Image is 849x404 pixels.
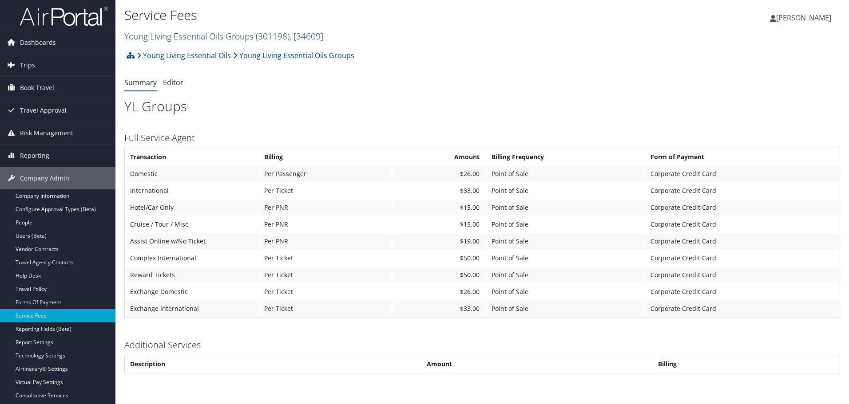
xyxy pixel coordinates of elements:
[126,216,259,232] td: Cruise / Tour / Misc
[393,267,487,283] td: $50.00
[126,183,259,199] td: International
[646,233,839,249] td: Corporate Credit Card
[393,149,487,165] th: Amount
[487,233,645,249] td: Point of Sale
[393,216,487,232] td: $15.00
[654,356,839,372] th: Billing
[487,284,645,300] td: Point of Sale
[393,166,487,182] td: $26.00
[124,97,840,116] h1: YL Groups
[233,47,354,64] a: Young Living Essential Oils Groups
[20,6,108,27] img: airportal-logo.png
[646,284,839,300] td: Corporate Credit Card
[260,200,392,216] td: Per PNR
[770,4,840,31] a: [PERSON_NAME]
[290,30,323,42] span: , [ 34609 ]
[260,301,392,317] td: Per Ticket
[126,267,259,283] td: Reward Tickets
[124,30,323,42] a: Young Living Essential Oils Groups
[487,200,645,216] td: Point of Sale
[393,200,487,216] td: $15.00
[260,284,392,300] td: Per Ticket
[126,149,259,165] th: Transaction
[646,216,839,232] td: Corporate Credit Card
[20,145,49,167] span: Reporting
[256,30,290,42] span: ( 301198 )
[20,122,73,144] span: Risk Management
[20,167,69,189] span: Company Admin
[646,200,839,216] td: Corporate Credit Card
[646,301,839,317] td: Corporate Credit Card
[393,301,487,317] td: $33.00
[487,267,645,283] td: Point of Sale
[260,166,392,182] td: Per Passenger
[646,166,839,182] td: Corporate Credit Card
[20,31,56,54] span: Dashboards
[393,183,487,199] td: $33.00
[646,149,839,165] th: Form of Payment
[487,149,645,165] th: Billing Frequency
[393,284,487,300] td: $26.00
[137,47,231,64] a: Young Living Essential Oils
[124,339,840,351] h3: Additional Services
[487,301,645,317] td: Point of Sale
[646,183,839,199] td: Corporate Credit Card
[487,166,645,182] td: Point of Sale
[20,54,35,76] span: Trips
[487,183,645,199] td: Point of Sale
[260,149,392,165] th: Billing
[124,6,602,24] h1: Service Fees
[163,78,183,87] a: Editor
[260,267,392,283] td: Per Ticket
[422,356,652,372] th: Amount
[126,233,259,249] td: Assist Online w/No Ticket
[124,132,840,144] h3: Full Service Agent
[126,200,259,216] td: Hotel/Car Only
[126,356,421,372] th: Description
[776,13,831,23] span: [PERSON_NAME]
[126,166,259,182] td: Domestic
[20,77,54,99] span: Book Travel
[126,284,259,300] td: Exchange Domestic
[124,78,157,87] a: Summary
[260,250,392,266] td: Per Ticket
[260,183,392,199] td: Per Ticket
[393,250,487,266] td: $50.00
[126,301,259,317] td: Exchange International
[393,233,487,249] td: $19.00
[487,250,645,266] td: Point of Sale
[20,99,67,122] span: Travel Approval
[646,250,839,266] td: Corporate Credit Card
[126,250,259,266] td: Complex International
[646,267,839,283] td: Corporate Credit Card
[260,233,392,249] td: Per PNR
[260,216,392,232] td: Per PNR
[487,216,645,232] td: Point of Sale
